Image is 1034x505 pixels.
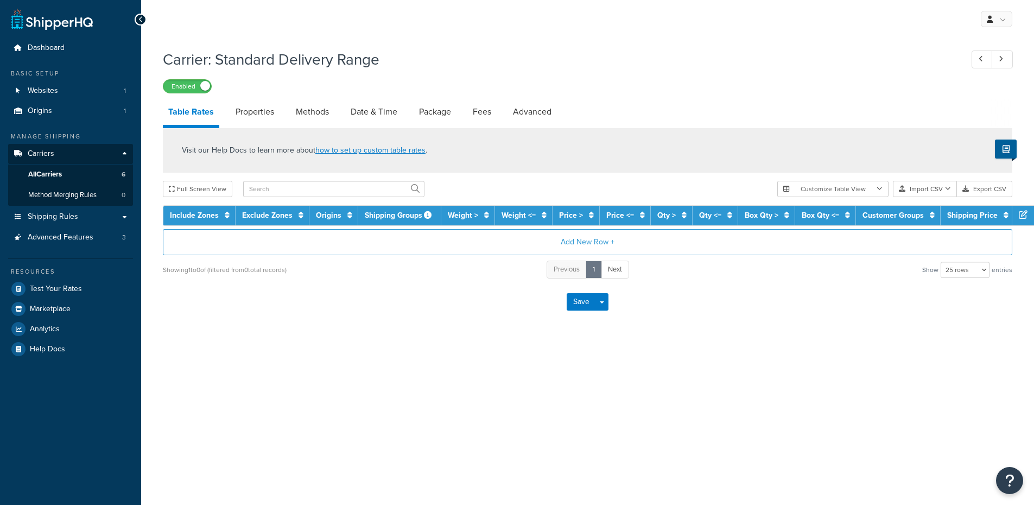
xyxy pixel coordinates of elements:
[8,185,133,205] a: Method Merging Rules0
[28,191,97,200] span: Method Merging Rules
[8,279,133,299] a: Test Your Rates
[8,81,133,101] li: Websites
[30,325,60,334] span: Analytics
[992,50,1013,68] a: Next Record
[502,210,536,221] a: Weight <=
[414,99,456,125] a: Package
[163,229,1012,255] button: Add New Row +
[608,264,622,274] span: Next
[358,206,441,225] th: Shipping Groups
[290,99,334,125] a: Methods
[996,467,1023,494] button: Open Resource Center
[957,181,1012,197] button: Export CSV
[28,233,93,242] span: Advanced Features
[777,181,889,197] button: Customize Table View
[8,339,133,359] a: Help Docs
[182,144,427,156] p: Visit our Help Docs to learn more about .
[122,233,126,242] span: 3
[922,262,938,277] span: Show
[467,99,497,125] a: Fees
[28,43,65,53] span: Dashboard
[8,299,133,319] a: Marketplace
[448,210,478,221] a: Weight >
[122,191,125,200] span: 0
[554,264,580,274] span: Previous
[28,212,78,222] span: Shipping Rules
[28,106,52,116] span: Origins
[8,38,133,58] a: Dashboard
[893,181,957,197] button: Import CSV
[8,144,133,206] li: Carriers
[8,132,133,141] div: Manage Shipping
[230,99,280,125] a: Properties
[163,262,287,277] div: Showing 1 to 0 of (filtered from 0 total records)
[8,101,133,121] li: Origins
[862,210,924,221] a: Customer Groups
[163,80,211,93] label: Enabled
[163,99,219,128] a: Table Rates
[124,86,126,96] span: 1
[345,99,403,125] a: Date & Time
[8,319,133,339] a: Analytics
[745,210,778,221] a: Box Qty >
[559,210,583,221] a: Price >
[316,210,341,221] a: Origins
[170,210,219,221] a: Include Zones
[601,261,629,279] a: Next
[992,262,1012,277] span: entries
[8,228,133,248] li: Advanced Features
[124,106,126,116] span: 1
[30,345,65,354] span: Help Docs
[947,210,998,221] a: Shipping Price
[8,101,133,121] a: Origins1
[8,81,133,101] a: Websites1
[972,50,993,68] a: Previous Record
[8,185,133,205] li: Method Merging Rules
[995,140,1017,159] button: Show Help Docs
[586,261,602,279] a: 1
[242,210,293,221] a: Exclude Zones
[508,99,557,125] a: Advanced
[8,69,133,78] div: Basic Setup
[163,181,232,197] button: Full Screen View
[8,207,133,227] a: Shipping Rules
[163,49,951,70] h1: Carrier: Standard Delivery Range
[30,285,82,294] span: Test Your Rates
[315,144,426,156] a: how to set up custom table rates
[699,210,721,221] a: Qty <=
[30,305,71,314] span: Marketplace
[8,144,133,164] a: Carriers
[122,170,125,179] span: 6
[547,261,587,279] a: Previous
[8,228,133,248] a: Advanced Features3
[567,293,596,311] button: Save
[243,181,424,197] input: Search
[8,165,133,185] a: AllCarriers6
[606,210,634,221] a: Price <=
[28,86,58,96] span: Websites
[802,210,839,221] a: Box Qty <=
[8,267,133,276] div: Resources
[657,210,676,221] a: Qty >
[28,170,62,179] span: All Carriers
[28,149,54,159] span: Carriers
